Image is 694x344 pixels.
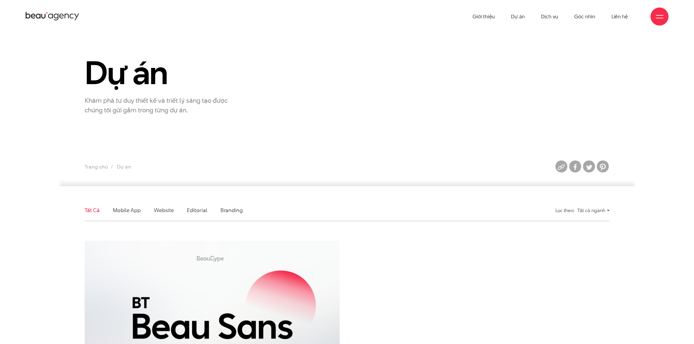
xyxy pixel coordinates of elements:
a: Trang chủ [85,163,108,170]
div: Tất cả ngành [577,205,610,216]
a: Website [154,206,174,214]
p: Khám phá tư duy thiết kế và triết lý sáng tạo được chúng tôi gửi gắm trong từng dự án. [85,96,235,115]
a: Editorial [187,206,207,214]
a: Tất cả [85,206,100,214]
h1: Dự án [85,56,250,90]
div: Lọc theo: [555,205,574,216]
a: Mobile app [113,206,141,214]
a: Branding [221,206,243,214]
